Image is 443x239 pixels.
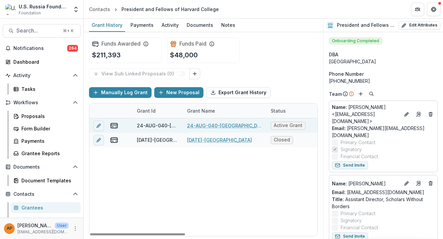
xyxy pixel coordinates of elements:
a: 24-AUG-040-[GEOGRAPHIC_DATA] | Professional Development for Displaced [DEMOGRAPHIC_DATA] Scholars [187,122,263,129]
div: Notes [218,20,238,30]
button: Search [367,90,375,98]
a: Grantees [11,202,81,213]
div: [PHONE_NUMBER] [329,77,438,84]
button: Search... [3,24,81,38]
div: Payments [21,137,75,144]
div: Contacts [89,6,110,13]
div: Status [267,104,317,118]
div: Grant Name [183,104,267,118]
button: Deletes [427,110,435,118]
span: Name : [332,181,347,186]
button: Link Grants [189,68,200,79]
img: U.S. Russia Foundation [5,4,16,15]
span: Title : [332,196,344,202]
a: Grantee Reports [11,148,81,159]
a: Email: [EMAIL_ADDRESS][DOMAIN_NAME] [332,189,424,196]
div: Amount Awarded [317,104,367,118]
div: 24-AUG-040-[GEOGRAPHIC_DATA] [137,122,179,129]
span: Closed [274,137,290,143]
button: Edit Attributes [398,21,440,29]
div: Document Templates [21,177,75,184]
span: Activity [13,73,70,78]
button: view-payments [110,136,118,144]
button: View Sub Linked Proposals (0) [89,68,190,79]
button: Open Documents [3,162,81,172]
div: [DATE]-[GEOGRAPHIC_DATA] [137,136,179,143]
div: Activity [159,20,181,30]
div: Form Builder [21,125,75,132]
p: View Sub Linked Proposals ( 0 ) [101,71,177,77]
span: Primary Contact [341,139,375,146]
a: Grant History [89,19,125,32]
div: Dashboard [13,58,75,65]
a: Name: [PERSON_NAME] <[EMAIL_ADDRESS][DOMAIN_NAME]> [332,104,400,125]
span: Email: [332,189,346,195]
button: edit [93,120,104,131]
p: $211,393 [92,50,121,60]
div: Status [267,107,290,114]
a: Go to contact [413,178,424,189]
div: President and Fellows of Harvard College [121,6,219,13]
a: Documents [184,19,216,32]
a: [DATE]-[GEOGRAPHIC_DATA] [187,136,252,143]
div: Payments [128,20,156,30]
h2: Funds Awarded [101,41,141,47]
div: Grant Name [183,107,219,114]
span: Documents [13,164,70,170]
button: Send Invite [332,161,368,169]
p: [PERSON_NAME] [332,180,400,187]
span: Foundation [19,10,41,16]
span: Workflows [13,100,70,106]
a: Tasks [11,83,81,95]
span: Contacts [13,191,70,197]
div: Grantees [21,204,75,211]
button: edit [93,135,104,145]
div: ⌘ + K [62,27,75,35]
div: Grantee Reports [21,150,75,157]
span: Phone Number [329,70,364,77]
a: Payments [128,19,156,32]
div: Anna P [7,226,12,231]
button: Open Contacts [3,189,81,199]
p: Assistant Director, Scholars Without Borders [332,196,435,210]
div: [GEOGRAPHIC_DATA] [329,58,438,65]
h2: Funds Paid [179,41,206,47]
span: DBA [329,51,338,58]
p: User [55,223,69,229]
p: [EMAIL_ADDRESS][DOMAIN_NAME] [17,229,69,235]
span: Financial Contact [341,224,378,231]
span: Notifications [13,46,67,51]
button: Export Grant History [206,87,271,98]
button: Manually Log Grant [89,87,152,98]
a: Communications [11,215,81,226]
span: Active Grant [274,123,302,128]
h2: President and Fellows of Harvard College [337,22,395,28]
div: Amount Awarded [317,107,364,114]
a: Email: [PERSON_NAME][EMAIL_ADDRESS][DOMAIN_NAME] [332,125,435,139]
button: view-payments [110,122,118,130]
button: Open Activity [3,70,81,81]
div: Documents [184,20,216,30]
button: Open Workflows [3,97,81,108]
button: Get Help [427,3,440,16]
span: Onboarding Completed [329,38,382,44]
nav: breadcrumb [86,4,221,14]
button: Open entity switcher [71,3,81,16]
div: Tasks [21,85,75,93]
a: Notes [218,19,238,32]
span: Signatory [341,146,362,153]
p: $48,000 [170,50,198,60]
div: Proposals [21,113,75,120]
div: U.S. Russia Foundation [19,3,69,10]
a: Go to contact [413,109,424,120]
div: Grant Id [133,107,160,114]
span: Search... [16,27,59,34]
a: Proposals [11,111,81,122]
p: [PERSON_NAME] [17,222,52,229]
div: Communications [21,217,75,224]
span: Name : [332,104,347,110]
button: More [71,225,79,233]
